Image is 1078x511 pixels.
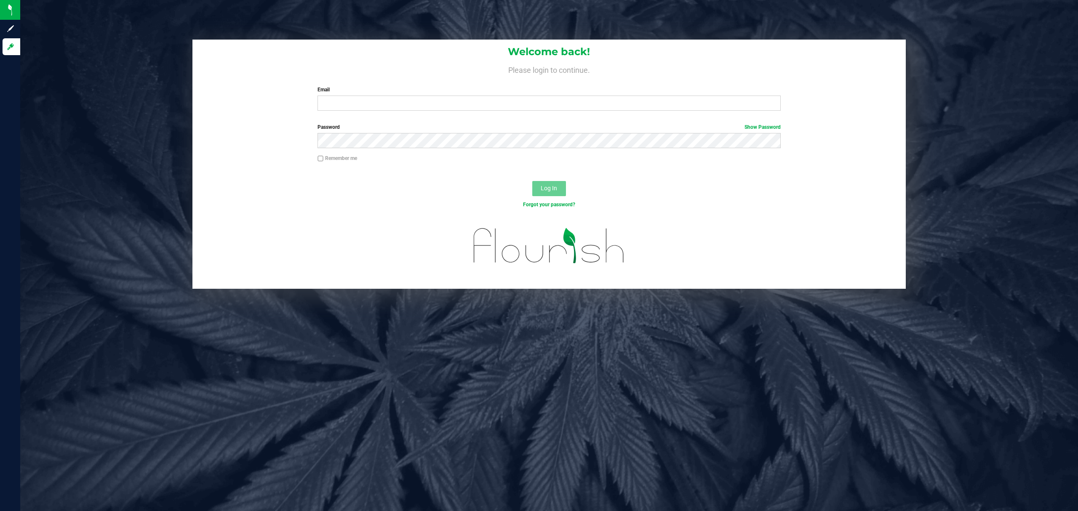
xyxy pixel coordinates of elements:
h4: Please login to continue. [192,64,906,74]
inline-svg: Log in [6,43,15,51]
a: Show Password [744,124,781,130]
h1: Welcome back! [192,46,906,57]
input: Remember me [318,156,323,162]
span: Log In [541,185,557,192]
img: flourish_logo.svg [460,217,638,274]
span: Password [318,124,340,130]
a: Forgot your password? [523,202,575,208]
button: Log In [532,181,566,196]
inline-svg: Sign up [6,24,15,33]
label: Email [318,86,781,93]
label: Remember me [318,154,357,162]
